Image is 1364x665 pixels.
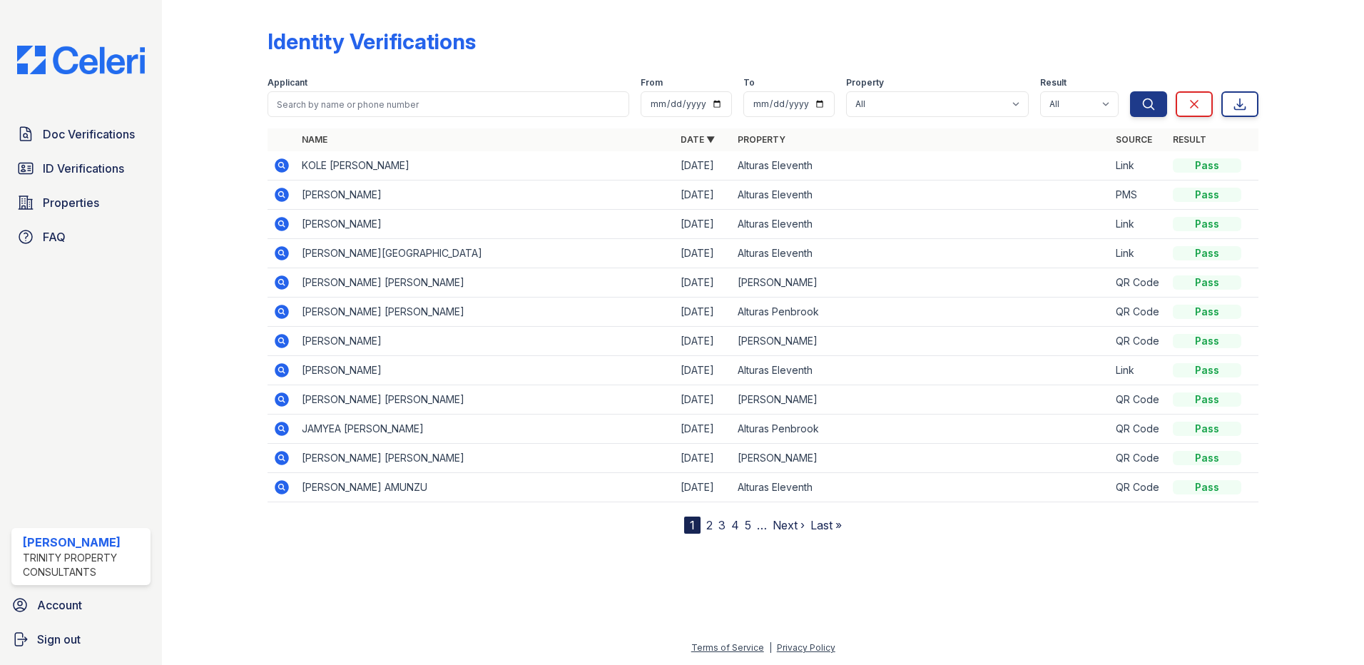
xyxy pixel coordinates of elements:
[302,134,327,145] a: Name
[296,385,675,415] td: [PERSON_NAME] [PERSON_NAME]
[675,356,732,385] td: [DATE]
[675,327,732,356] td: [DATE]
[732,268,1111,298] td: [PERSON_NAME]
[296,415,675,444] td: JAMYEA [PERSON_NAME]
[675,385,732,415] td: [DATE]
[732,385,1111,415] td: [PERSON_NAME]
[773,518,805,532] a: Next ›
[1110,268,1167,298] td: QR Code
[43,194,99,211] span: Properties
[1173,363,1241,377] div: Pass
[675,181,732,210] td: [DATE]
[1110,298,1167,327] td: QR Code
[43,160,124,177] span: ID Verifications
[11,154,151,183] a: ID Verifications
[1110,210,1167,239] td: Link
[675,415,732,444] td: [DATE]
[268,91,629,117] input: Search by name or phone number
[1173,246,1241,260] div: Pass
[675,268,732,298] td: [DATE]
[681,134,715,145] a: Date ▼
[1173,392,1241,407] div: Pass
[296,298,675,327] td: [PERSON_NAME] [PERSON_NAME]
[268,77,307,88] label: Applicant
[732,181,1111,210] td: Alturas Eleventh
[743,77,755,88] label: To
[11,120,151,148] a: Doc Verifications
[23,551,145,579] div: Trinity Property Consultants
[1110,444,1167,473] td: QR Code
[846,77,884,88] label: Property
[1173,158,1241,173] div: Pass
[731,518,739,532] a: 4
[691,642,764,653] a: Terms of Service
[745,518,751,532] a: 5
[1110,239,1167,268] td: Link
[296,444,675,473] td: [PERSON_NAME] [PERSON_NAME]
[641,77,663,88] label: From
[732,473,1111,502] td: Alturas Eleventh
[296,239,675,268] td: [PERSON_NAME][GEOGRAPHIC_DATA]
[23,534,145,551] div: [PERSON_NAME]
[1173,217,1241,231] div: Pass
[1110,327,1167,356] td: QR Code
[675,210,732,239] td: [DATE]
[6,46,156,74] img: CE_Logo_Blue-a8612792a0a2168367f1c8372b55b34899dd931a85d93a1a3d3e32e68fde9ad4.png
[732,151,1111,181] td: Alturas Eleventh
[732,210,1111,239] td: Alturas Eleventh
[706,518,713,532] a: 2
[268,29,476,54] div: Identity Verifications
[675,151,732,181] td: [DATE]
[296,356,675,385] td: [PERSON_NAME]
[738,134,785,145] a: Property
[1173,422,1241,436] div: Pass
[757,517,767,534] span: …
[675,473,732,502] td: [DATE]
[769,642,772,653] div: |
[43,126,135,143] span: Doc Verifications
[296,327,675,356] td: [PERSON_NAME]
[1173,134,1206,145] a: Result
[1110,356,1167,385] td: Link
[777,642,835,653] a: Privacy Policy
[732,239,1111,268] td: Alturas Eleventh
[732,327,1111,356] td: [PERSON_NAME]
[37,631,81,648] span: Sign out
[296,181,675,210] td: [PERSON_NAME]
[1040,77,1067,88] label: Result
[810,518,842,532] a: Last »
[1173,275,1241,290] div: Pass
[1173,480,1241,494] div: Pass
[296,151,675,181] td: KOLE [PERSON_NAME]
[675,444,732,473] td: [DATE]
[37,597,82,614] span: Account
[675,239,732,268] td: [DATE]
[1173,305,1241,319] div: Pass
[1116,134,1152,145] a: Source
[43,228,66,245] span: FAQ
[718,518,726,532] a: 3
[1110,385,1167,415] td: QR Code
[1173,451,1241,465] div: Pass
[296,473,675,502] td: [PERSON_NAME] AMUNZU
[296,210,675,239] td: [PERSON_NAME]
[732,415,1111,444] td: Alturas Penbrook
[684,517,701,534] div: 1
[1110,415,1167,444] td: QR Code
[6,625,156,654] a: Sign out
[1110,151,1167,181] td: Link
[11,188,151,217] a: Properties
[1173,188,1241,202] div: Pass
[296,268,675,298] td: [PERSON_NAME] [PERSON_NAME]
[732,298,1111,327] td: Alturas Penbrook
[675,298,732,327] td: [DATE]
[11,223,151,251] a: FAQ
[6,591,156,619] a: Account
[732,444,1111,473] td: [PERSON_NAME]
[732,356,1111,385] td: Alturas Eleventh
[1110,473,1167,502] td: QR Code
[1173,334,1241,348] div: Pass
[1110,181,1167,210] td: PMS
